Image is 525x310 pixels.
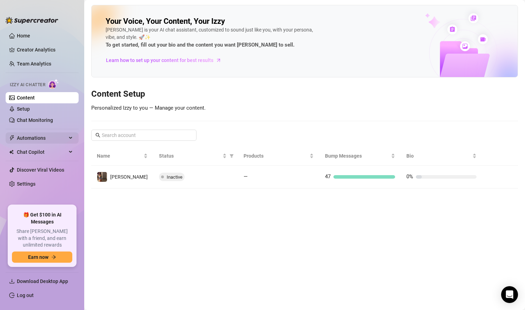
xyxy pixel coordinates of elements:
[230,154,234,158] span: filter
[9,135,15,141] span: thunderbolt
[9,150,14,154] img: Chat Copilot
[9,278,15,284] span: download
[106,26,316,49] div: [PERSON_NAME] is your AI chat assistant, customized to sound just like you, with your persona, vi...
[159,152,221,160] span: Status
[244,152,308,160] span: Products
[153,146,238,166] th: Status
[167,174,182,180] span: Inactive
[91,105,206,111] span: Personalized Izzy to you — Manage your content.
[17,33,30,39] a: Home
[48,79,59,89] img: AI Chatter
[106,55,227,66] a: Learn how to set up your content for best results
[17,61,51,67] a: Team Analytics
[97,172,107,182] img: Luz
[10,82,45,88] span: Izzy AI Chatter
[28,254,48,260] span: Earn now
[6,17,58,24] img: logo-BBDzfeDw.svg
[319,146,401,166] th: Bump Messages
[17,278,68,284] span: Download Desktop App
[17,292,34,298] a: Log out
[17,146,67,158] span: Chat Copilot
[106,56,213,64] span: Learn how to set up your content for best results
[325,152,390,160] span: Bump Messages
[325,173,331,180] span: 47
[244,173,248,180] span: —
[110,174,148,180] span: [PERSON_NAME]
[102,131,187,139] input: Search account
[51,255,56,260] span: arrow-right
[501,286,518,303] div: Open Intercom Messenger
[95,133,100,138] span: search
[409,6,518,77] img: ai-chatter-content-library-cLFOSyPT.png
[106,16,225,26] h2: Your Voice, Your Content, Your Izzy
[12,212,72,225] span: 🎁 Get $100 in AI Messages
[238,146,319,166] th: Products
[406,173,413,180] span: 0%
[106,42,294,48] strong: To get started, fill out your bio and the content you want [PERSON_NAME] to sell.
[12,228,72,249] span: Share [PERSON_NAME] with a friend, and earn unlimited rewards
[91,89,518,100] h3: Content Setup
[17,181,35,187] a: Settings
[17,117,53,123] a: Chat Monitoring
[17,167,64,173] a: Discover Viral Videos
[406,152,471,160] span: Bio
[17,95,35,101] a: Content
[17,106,30,112] a: Setup
[401,146,482,166] th: Bio
[228,151,235,161] span: filter
[17,44,73,55] a: Creator Analytics
[17,132,67,144] span: Automations
[97,152,142,160] span: Name
[91,146,153,166] th: Name
[215,57,222,64] span: arrow-right
[12,252,72,263] button: Earn nowarrow-right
